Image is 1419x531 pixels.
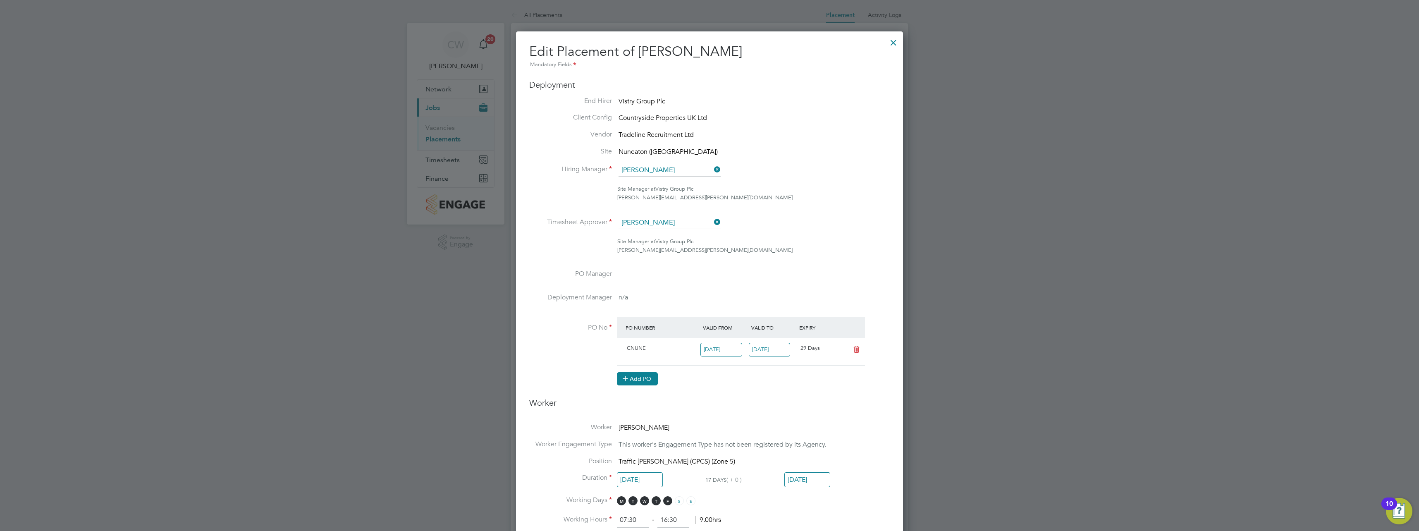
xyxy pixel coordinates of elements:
[726,476,742,483] span: ( + 0 )
[749,320,798,335] div: Valid To
[529,113,612,122] label: Client Config
[529,43,742,60] span: Edit Placement of [PERSON_NAME]
[749,343,791,356] input: Select one
[1386,504,1393,514] div: 10
[529,165,612,174] label: Hiring Manager
[529,323,612,332] label: PO No
[529,397,890,415] h3: Worker
[529,457,612,466] label: Position
[619,148,718,156] span: Nuneaton ([GEOGRAPHIC_DATA])
[705,476,726,483] span: 17 DAYS
[655,185,693,192] span: Vistry Group Plc
[701,320,749,335] div: Valid From
[529,97,612,105] label: End Hirer
[529,130,612,139] label: Vendor
[675,496,684,505] span: S
[619,293,628,301] span: n/a
[529,218,612,227] label: Timesheet Approver
[617,472,663,488] input: Select one
[617,496,626,505] span: M
[657,513,689,528] input: 17:00
[800,344,820,352] span: 29 Days
[655,238,693,245] span: Vistry Group Plc
[700,343,742,356] input: Select one
[640,496,649,505] span: W
[652,496,661,505] span: T
[529,515,612,524] label: Working Hours
[619,164,721,177] input: Search for...
[619,217,721,229] input: Search for...
[1386,498,1412,524] button: Open Resource Center, 10 new notifications
[619,457,735,466] span: Traffic [PERSON_NAME] (CPCS) (Zone 5)
[617,185,655,192] span: Site Manager at
[619,114,707,122] span: Countryside Properties UK Ltd
[619,423,669,432] span: [PERSON_NAME]
[529,474,612,482] label: Duration
[529,147,612,156] label: Site
[628,496,638,505] span: T
[617,513,649,528] input: 08:00
[529,293,612,302] label: Deployment Manager
[627,344,646,352] span: CNUNE
[529,270,612,278] label: PO Manager
[529,496,612,505] label: Working Days
[617,194,890,202] div: [PERSON_NAME][EMAIL_ADDRESS][PERSON_NAME][DOMAIN_NAME]
[529,79,890,90] h3: Deployment
[619,131,694,139] span: Tradeline Recruitment Ltd
[623,320,701,335] div: PO Number
[663,496,672,505] span: F
[529,60,890,69] div: Mandatory Fields
[619,97,665,105] span: Vistry Group Plc
[784,472,830,488] input: Select one
[617,372,658,385] button: Add PO
[529,423,612,432] label: Worker
[797,320,846,335] div: Expiry
[617,238,655,245] span: Site Manager at
[529,440,612,449] label: Worker Engagement Type
[619,440,826,449] span: This worker's Engagement Type has not been registered by its Agency.
[686,496,695,505] span: S
[695,516,721,524] span: 9.00hrs
[650,516,656,524] span: ‐
[617,246,793,254] span: [PERSON_NAME][EMAIL_ADDRESS][PERSON_NAME][DOMAIN_NAME]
